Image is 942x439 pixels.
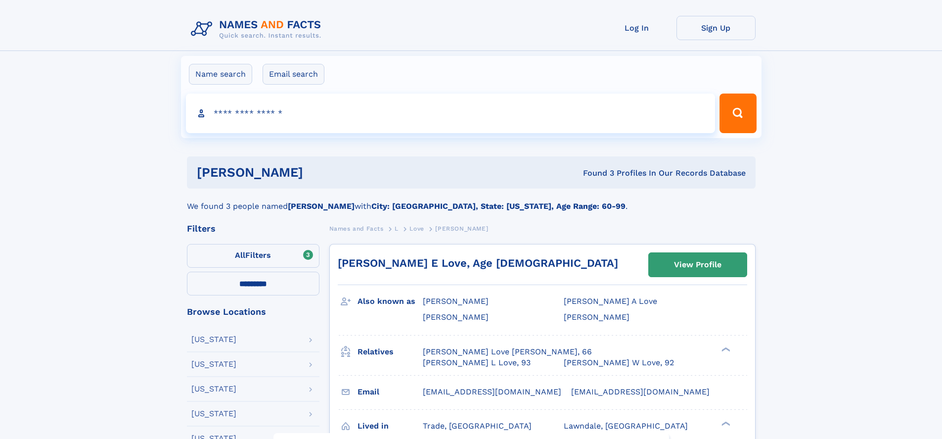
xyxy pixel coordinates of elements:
[263,64,324,85] label: Email search
[189,64,252,85] label: Name search
[191,385,236,393] div: [US_STATE]
[191,336,236,343] div: [US_STATE]
[423,346,592,357] a: [PERSON_NAME] Love [PERSON_NAME], 66
[564,312,629,322] span: [PERSON_NAME]
[719,420,731,427] div: ❯
[187,224,319,233] div: Filters
[571,387,710,396] span: [EMAIL_ADDRESS][DOMAIN_NAME]
[191,360,236,368] div: [US_STATE]
[191,410,236,418] div: [US_STATE]
[564,296,657,306] span: [PERSON_NAME] A Love
[423,357,531,368] a: [PERSON_NAME] L Love, 93
[435,225,488,232] span: [PERSON_NAME]
[423,421,532,431] span: Trade, [GEOGRAPHIC_DATA]
[443,168,746,179] div: Found 3 Profiles In Our Records Database
[197,166,443,179] h1: [PERSON_NAME]
[423,387,561,396] span: [EMAIL_ADDRESS][DOMAIN_NAME]
[358,384,423,400] h3: Email
[564,421,688,431] span: Lawndale, [GEOGRAPHIC_DATA]
[676,16,756,40] a: Sign Up
[674,253,721,276] div: View Profile
[187,16,329,43] img: Logo Names and Facts
[187,307,319,316] div: Browse Locations
[187,189,756,212] div: We found 3 people named with .
[186,94,716,133] input: search input
[409,225,424,232] span: Love
[409,222,424,235] a: Love
[395,225,399,232] span: L
[288,201,355,211] b: [PERSON_NAME]
[719,346,731,352] div: ❯
[358,418,423,435] h3: Lived in
[719,94,756,133] button: Search Button
[395,222,399,235] a: L
[597,16,676,40] a: Log In
[358,343,423,360] h3: Relatives
[358,293,423,310] h3: Also known as
[423,312,489,322] span: [PERSON_NAME]
[329,222,384,235] a: Names and Facts
[187,244,319,268] label: Filters
[423,296,489,306] span: [PERSON_NAME]
[235,250,245,260] span: All
[649,253,747,277] a: View Profile
[371,201,626,211] b: City: [GEOGRAPHIC_DATA], State: [US_STATE], Age Range: 60-99
[338,257,618,269] a: [PERSON_NAME] E Love, Age [DEMOGRAPHIC_DATA]
[564,357,674,368] a: [PERSON_NAME] W Love, 92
